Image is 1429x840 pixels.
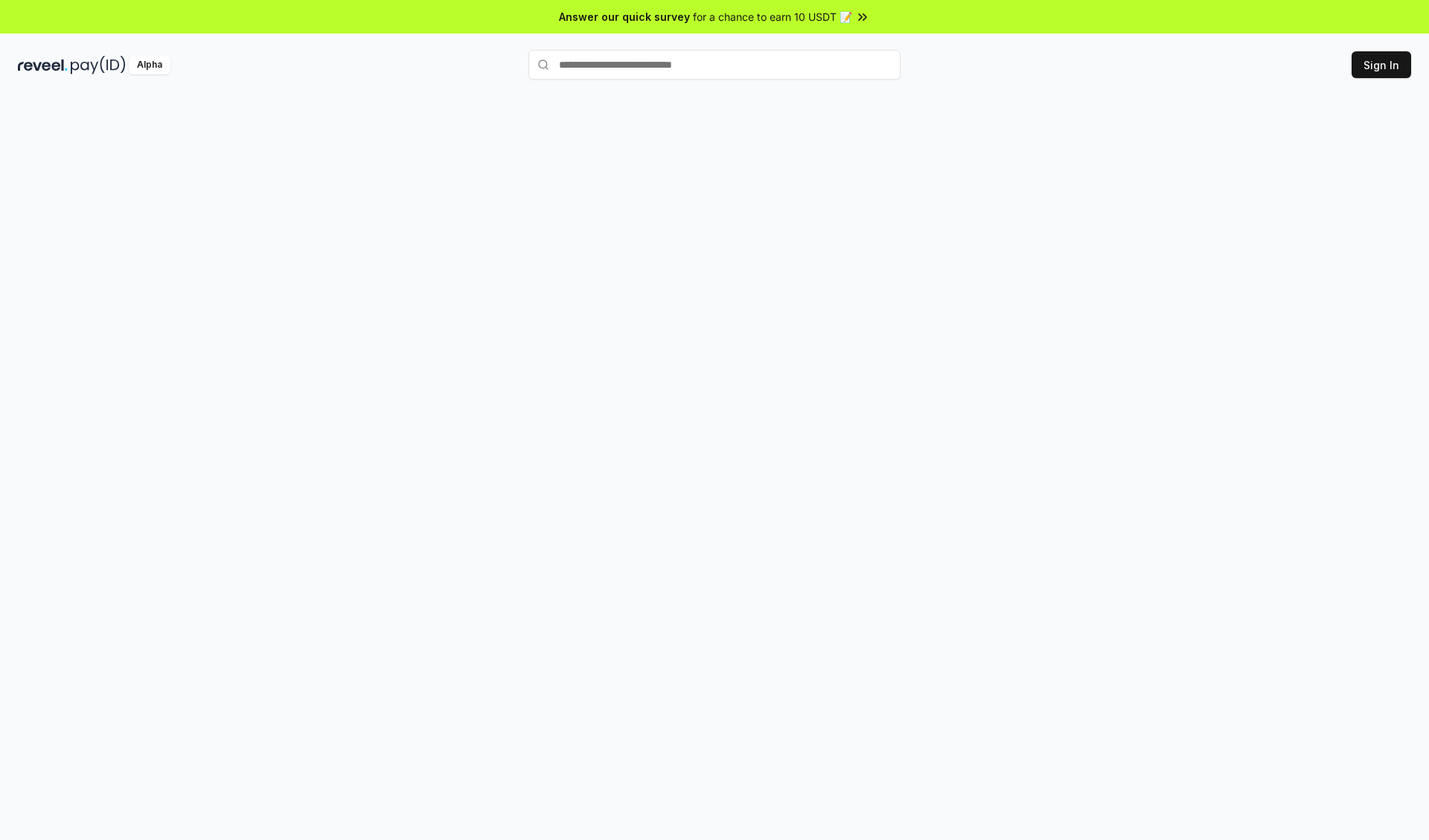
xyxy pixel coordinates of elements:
div: Alpha [129,56,170,74]
img: pay_id [71,56,126,74]
span: Answer our quick survey [559,9,690,25]
span: for a chance to earn 10 USDT 📝 [693,9,852,25]
button: Sign In [1352,51,1411,78]
img: reveel_dark [18,56,68,74]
